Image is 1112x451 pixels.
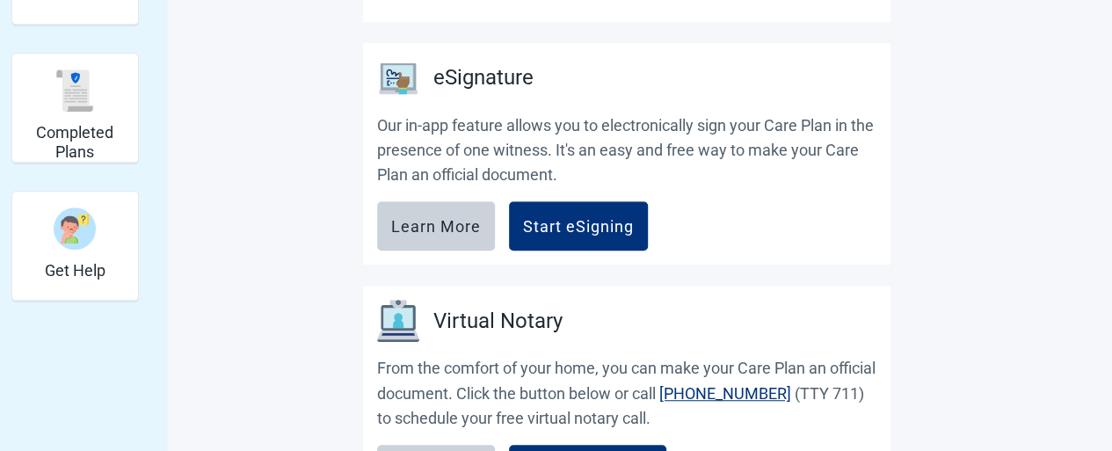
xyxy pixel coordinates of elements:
img: Virtual Notary [377,300,419,342]
div: Completed Plans [11,53,139,163]
p: From the comfort of your home, you can make your Care Plan an official document. Click the button... [377,356,876,431]
h2: eSignature [433,62,534,95]
img: person-question-x68TBcxA.svg [54,207,96,250]
h2: Get Help [45,261,105,280]
div: Get Help [11,191,139,301]
h2: Completed Plans [19,123,131,161]
div: Learn More [391,217,481,235]
button: Learn More [377,201,495,251]
img: eSignature [377,57,419,99]
button: Start eSigning [509,201,648,251]
h3: Virtual Notary [433,305,563,338]
a: [PHONE_NUMBER] [659,384,791,403]
div: Start eSigning [523,217,634,235]
img: svg%3e [54,69,96,112]
p: Our in-app feature allows you to electronically sign your Care Plan in the presence of one witnes... [377,113,876,188]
